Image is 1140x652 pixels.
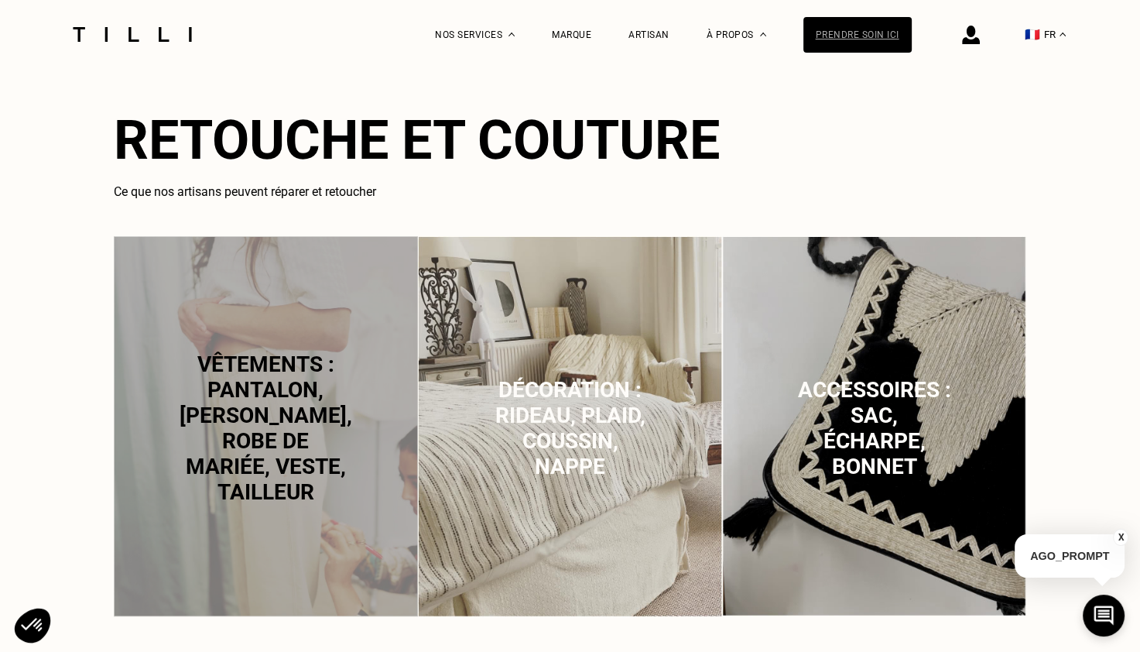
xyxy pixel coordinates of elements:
span: Accessoires : sac, écharpe, bonnet [798,377,951,479]
a: Artisan [628,29,669,40]
img: Menu déroulant [508,33,515,36]
button: X [1113,529,1128,546]
a: Marque [552,29,591,40]
img: Accessoires : sac, écharpe, bonnet [722,236,1026,616]
span: Décoration : rideau, plaid, coussin, nappe [495,377,645,479]
img: icône connexion [962,26,980,44]
h2: Retouche et couture [114,108,1027,172]
span: Vêtements : pantalon, [PERSON_NAME], robe de mariée, veste, tailleur [180,352,352,505]
img: Décoration : rideau, plaid, coussin, nappe [418,236,722,617]
p: AGO_PROMPT [1015,534,1125,578]
img: Menu déroulant à propos [760,33,766,36]
h3: Ce que nos artisans peuvent réparer et retoucher [114,184,1027,199]
img: menu déroulant [1060,33,1066,36]
img: Logo du service de couturière Tilli [67,27,197,42]
span: 🇫🇷 [1025,27,1040,42]
a: Prendre soin ici [803,17,912,53]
